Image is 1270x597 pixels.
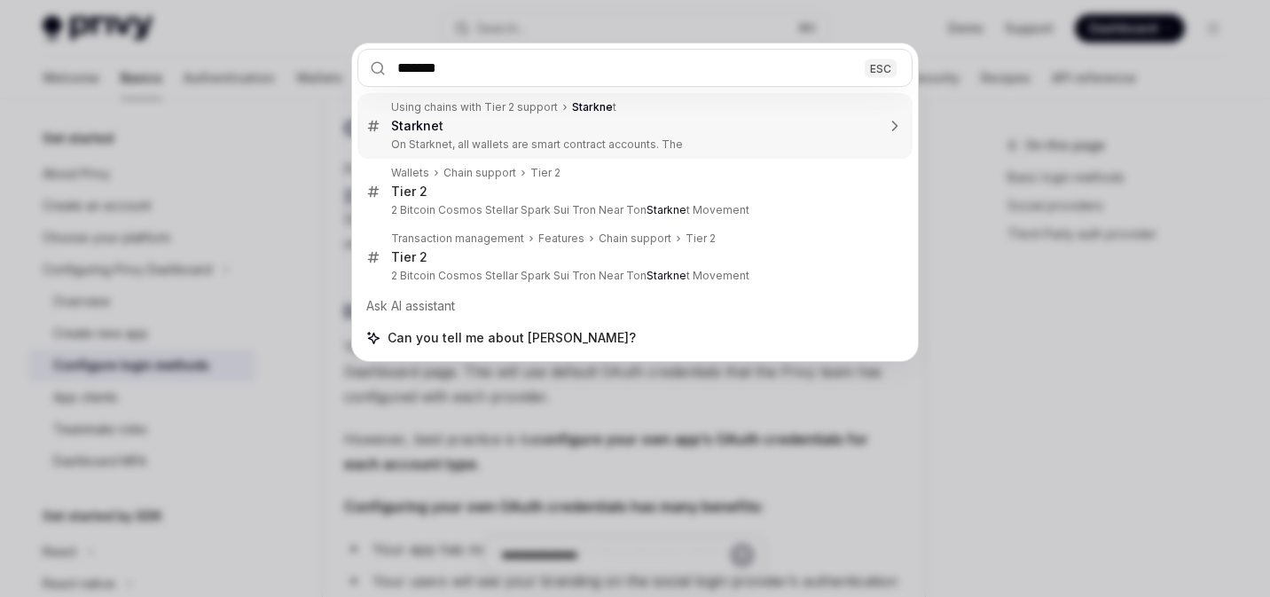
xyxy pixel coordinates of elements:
[599,232,671,246] div: Chain support
[572,100,616,114] div: t
[391,203,875,217] p: 2 Bitcoin Cosmos Stellar Spark Sui Tron Near Ton t Movement
[357,290,913,322] div: Ask AI assistant
[391,100,558,114] div: Using chains with Tier 2 support
[647,269,686,282] b: Starkne
[391,269,875,283] p: 2 Bitcoin Cosmos Stellar Spark Sui Tron Near Ton t Movement
[865,59,897,77] div: ESC
[538,232,584,246] div: Features
[572,100,613,114] b: Starkne
[530,166,561,180] div: Tier 2
[391,118,443,134] div: t
[391,166,429,180] div: Wallets
[391,184,427,200] div: Tier 2
[391,249,427,265] div: Tier 2
[647,203,686,216] b: Starkne
[686,232,716,246] div: Tier 2
[391,118,439,133] b: Starkne
[391,232,524,246] div: Transaction management
[443,166,516,180] div: Chain support
[391,137,875,152] p: On Starknet, all wallets are smart contract accounts. The
[388,329,636,347] span: Can you tell me about [PERSON_NAME]?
